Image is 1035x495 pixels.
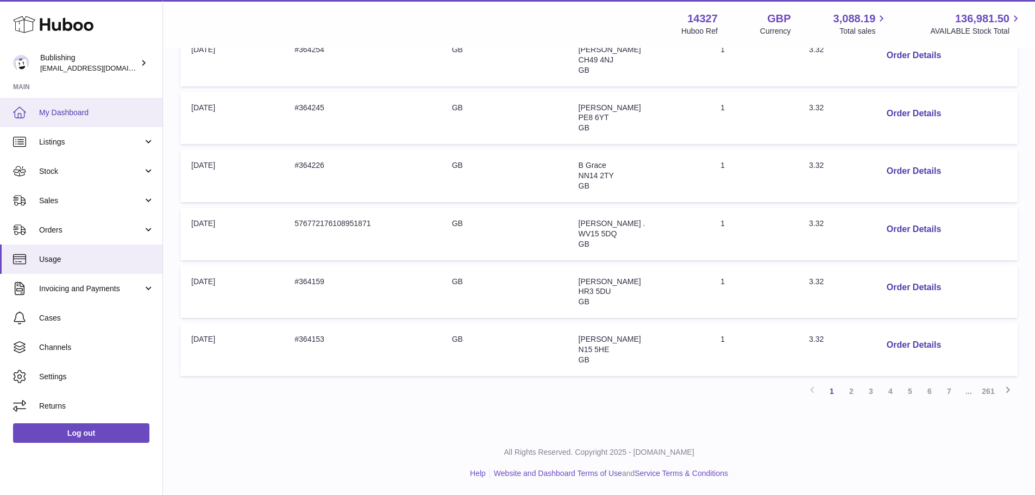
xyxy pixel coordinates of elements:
td: 1 [710,34,798,86]
td: 1 [710,92,798,145]
span: 3.32 [809,103,824,112]
span: WV15 5DQ [579,229,617,238]
img: internalAdmin-14327@internal.huboo.com [13,55,29,71]
strong: 14327 [687,11,718,26]
a: 261 [978,381,998,401]
td: [DATE] [180,266,284,318]
td: GB [441,92,568,145]
span: [EMAIL_ADDRESS][DOMAIN_NAME] [40,64,160,72]
a: 2 [842,381,861,401]
span: NN14 2TY [579,171,614,180]
td: 1 [710,266,798,318]
td: 1 [710,208,798,260]
span: GB [579,123,589,132]
span: 3.32 [809,219,824,228]
a: Website and Dashboard Terms of Use [494,469,622,478]
td: GB [441,34,568,86]
span: HR3 5DU [579,287,611,296]
button: Order Details [878,218,950,241]
a: 5 [900,381,920,401]
strong: GBP [767,11,791,26]
span: Listings [39,137,143,147]
td: 1 [710,323,798,376]
td: GB [441,208,568,260]
span: [PERSON_NAME] [579,277,641,286]
span: GB [579,297,589,306]
span: 3.32 [809,277,824,286]
a: 1 [822,381,842,401]
td: [DATE] [180,92,284,145]
a: Log out [13,423,149,443]
p: All Rights Reserved. Copyright 2025 - [DOMAIN_NAME] [172,447,1026,458]
span: [PERSON_NAME] [579,45,641,54]
span: 136,981.50 [955,11,1009,26]
span: Sales [39,196,143,206]
span: AVAILABLE Stock Total [930,26,1022,36]
button: Order Details [878,45,950,67]
span: Returns [39,401,154,411]
button: Order Details [878,160,950,183]
a: 3,088.19 Total sales [833,11,888,36]
span: CH49 4NJ [579,55,614,64]
button: Order Details [878,277,950,299]
button: Order Details [878,334,950,356]
div: Huboo Ref [681,26,718,36]
span: Orders [39,225,143,235]
span: [PERSON_NAME] [579,335,641,343]
li: and [490,468,728,479]
span: [PERSON_NAME] [579,103,641,112]
span: Cases [39,313,154,323]
span: Settings [39,372,154,382]
td: 1 [710,149,798,202]
td: GB [441,149,568,202]
span: GB [579,181,589,190]
td: [DATE] [180,208,284,260]
span: Total sales [839,26,888,36]
a: 136,981.50 AVAILABLE Stock Total [930,11,1022,36]
td: [DATE] [180,149,284,202]
div: Bublishing [40,53,138,73]
span: My Dashboard [39,108,154,118]
span: Invoicing and Payments [39,284,143,294]
span: GB [579,240,589,248]
div: Currency [760,26,791,36]
td: #364159 [284,266,441,318]
a: Service Terms & Conditions [635,469,728,478]
span: 3.32 [809,335,824,343]
td: 576772176108951871 [284,208,441,260]
span: Stock [39,166,143,177]
td: GB [441,323,568,376]
span: PE8 6YT [579,113,609,122]
span: Usage [39,254,154,265]
td: #364153 [284,323,441,376]
a: 3 [861,381,881,401]
span: 3.32 [809,45,824,54]
span: GB [579,66,589,74]
span: GB [579,355,589,364]
a: 7 [939,381,959,401]
span: Channels [39,342,154,353]
td: #364226 [284,149,441,202]
td: #364254 [284,34,441,86]
span: N15 5HE [579,345,610,354]
span: 3.32 [809,161,824,170]
button: Order Details [878,103,950,125]
a: 4 [881,381,900,401]
span: ... [959,381,978,401]
td: GB [441,266,568,318]
td: [DATE] [180,323,284,376]
a: 6 [920,381,939,401]
td: [DATE] [180,34,284,86]
span: 3,088.19 [833,11,876,26]
span: [PERSON_NAME] . [579,219,645,228]
a: Help [470,469,486,478]
span: B Grace [579,161,606,170]
td: #364245 [284,92,441,145]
